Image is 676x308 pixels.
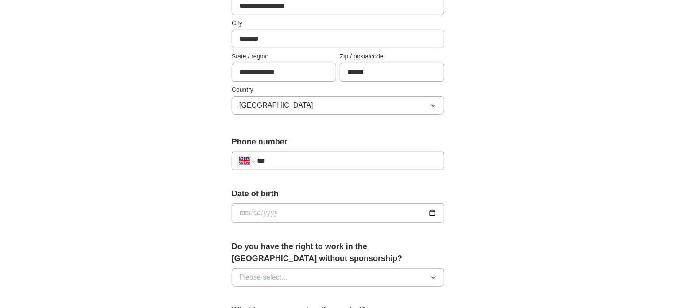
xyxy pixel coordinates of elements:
label: State / region [232,52,336,61]
label: Date of birth [232,188,444,200]
span: [GEOGRAPHIC_DATA] [239,100,313,111]
label: Zip / postalcode [340,52,444,61]
label: City [232,19,444,28]
label: Do you have the right to work in the [GEOGRAPHIC_DATA] without sponsorship? [232,241,444,265]
button: Please select... [232,268,444,287]
label: Country [232,85,444,94]
span: Please select... [239,272,287,283]
button: [GEOGRAPHIC_DATA] [232,96,444,115]
label: Phone number [232,136,444,148]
